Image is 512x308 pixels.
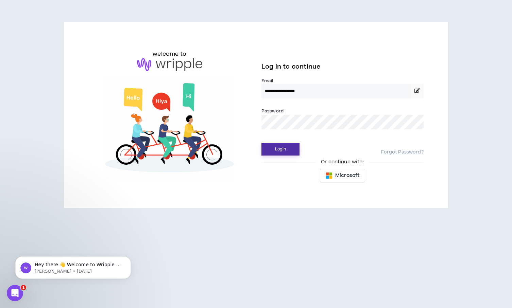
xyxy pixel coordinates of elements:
[5,242,141,290] iframe: Intercom notifications message
[320,169,365,182] button: Microsoft
[88,78,251,180] img: Welcome to Wripple
[261,78,424,84] label: Email
[316,158,369,166] span: Or continue with:
[137,58,202,71] img: logo-brand.png
[153,50,186,58] h6: welcome to
[261,62,321,71] span: Log in to continue
[7,285,23,301] iframe: Intercom live chat
[335,172,359,179] span: Microsoft
[261,108,284,114] label: Password
[21,285,26,290] span: 1
[381,149,424,156] a: Forgot Password?
[261,143,300,156] button: Login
